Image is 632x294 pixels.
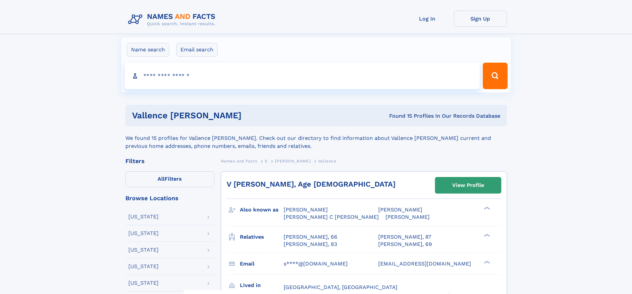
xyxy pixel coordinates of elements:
div: ❯ [482,206,490,210]
div: ❯ [482,233,490,237]
span: [PERSON_NAME] [284,206,328,213]
h1: Vallence [PERSON_NAME] [132,111,316,120]
button: Search Button [483,63,507,89]
a: Names and Facts [221,157,257,165]
label: Name search [127,43,169,57]
h3: Lived in [240,280,284,291]
span: Vallence [318,159,336,163]
img: Logo Names and Facts [125,11,221,29]
span: [PERSON_NAME] [378,206,422,213]
a: [PERSON_NAME], 83 [284,241,337,248]
span: [PERSON_NAME] [386,214,430,220]
div: Browse Locations [125,195,214,201]
h3: Email [240,258,284,269]
div: [US_STATE] [128,231,159,236]
a: [PERSON_NAME] [275,157,311,165]
a: S [265,157,268,165]
a: Sign Up [454,11,507,27]
label: Email search [176,43,218,57]
a: View Profile [435,177,501,193]
div: [US_STATE] [128,247,159,253]
div: [US_STATE] [128,214,159,219]
label: Filters [125,171,214,187]
div: [US_STATE] [128,280,159,286]
div: Found 15 Profiles In Our Records Database [315,112,500,120]
span: [PERSON_NAME] C [PERSON_NAME] [284,214,379,220]
div: View Profile [452,178,484,193]
a: [PERSON_NAME], 66 [284,233,337,241]
span: [GEOGRAPHIC_DATA], [GEOGRAPHIC_DATA] [284,284,397,290]
a: [PERSON_NAME], 69 [378,241,432,248]
h3: Relatives [240,231,284,243]
div: Filters [125,158,214,164]
a: V [PERSON_NAME], Age [DEMOGRAPHIC_DATA] [227,180,395,188]
input: search input [125,63,480,89]
span: S [265,159,268,163]
div: We found 15 profiles for Vallence [PERSON_NAME]. Check out our directory to find information abou... [125,126,507,150]
div: [US_STATE] [128,264,159,269]
div: ❯ [482,260,490,264]
h3: Also known as [240,204,284,215]
span: [PERSON_NAME] [275,159,311,163]
a: Log In [401,11,454,27]
span: [EMAIL_ADDRESS][DOMAIN_NAME] [378,261,471,267]
span: All [158,176,165,182]
a: [PERSON_NAME], 87 [378,233,431,241]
